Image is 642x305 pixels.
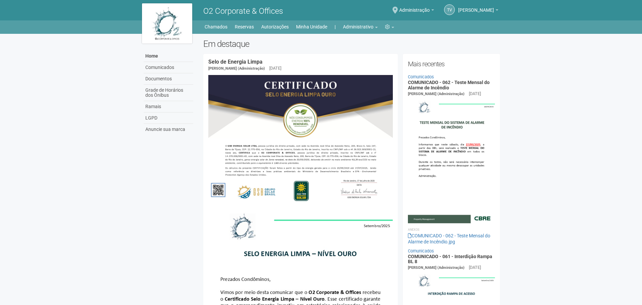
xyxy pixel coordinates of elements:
[408,227,495,233] li: Anexos
[203,39,500,49] h2: Em destaque
[469,91,481,97] div: [DATE]
[458,8,498,14] a: [PERSON_NAME]
[444,4,455,15] a: TV
[144,101,193,112] a: Ramais
[408,80,490,90] a: COMUNICADO - 062 - Teste Mensal do Alarme de Incêndio
[408,92,465,96] span: [PERSON_NAME] (Administração)
[203,6,283,16] span: O2 Corporate & Offices
[408,254,492,264] a: COMUNICADO - 061 - Interdição Rampa BL 8
[144,62,193,73] a: Comunicados
[408,97,495,223] img: COMUNICADO%20-%20062%20-%20Teste%20Mensal%20do%20Alarme%20de%20Inc%C3%AAndio.jpg
[269,65,281,71] div: [DATE]
[399,1,430,13] span: Administração
[144,73,193,85] a: Documentos
[408,248,434,253] a: Comunicados
[208,66,265,71] span: [PERSON_NAME] (Administração)
[205,22,227,31] a: Chamados
[385,22,394,31] a: Configurações
[144,51,193,62] a: Home
[142,3,192,44] img: logo.jpg
[296,22,327,31] a: Minha Unidade
[144,85,193,101] a: Grade de Horários dos Ônibus
[408,74,434,79] a: Comunicados
[343,22,378,31] a: Administrativo
[144,112,193,124] a: LGPD
[261,22,289,31] a: Autorizações
[208,59,263,65] a: Selo de Energia Limpa
[408,233,490,244] a: COMUNICADO - 062 - Teste Mensal do Alarme de Incêndio.jpg
[469,264,481,271] div: [DATE]
[235,22,254,31] a: Reservas
[408,59,495,69] h2: Mais recentes
[408,265,465,270] span: [PERSON_NAME] (Administração)
[335,22,336,31] a: |
[208,75,393,206] img: COMUNICADO%20-%20054%20-%20Selo%20de%20Energia%20Limpa%20-%20P%C3%A1g.%202.jpg
[144,124,193,135] a: Anuncie sua marca
[399,8,434,14] a: Administração
[458,1,494,13] span: Thayane Vasconcelos Torres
